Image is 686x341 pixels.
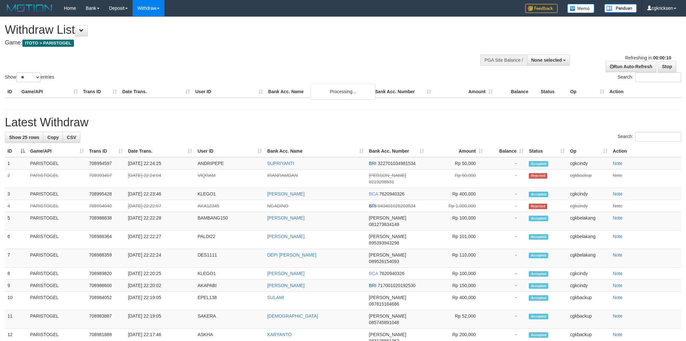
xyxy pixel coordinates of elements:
[195,200,265,212] td: AKA12345
[486,268,526,280] td: -
[486,231,526,249] td: -
[125,200,195,212] td: [DATE] 22:22:57
[43,132,63,143] a: Copy
[125,145,195,157] th: Date Trans.: activate to sort column ascending
[427,157,486,170] td: Rp 50,000
[567,249,610,268] td: cgkbelakang
[195,292,265,310] td: EPEL138
[87,200,125,212] td: 708994040
[369,301,399,307] span: Copy 087815164686 to clipboard
[529,332,548,338] span: Accepted
[427,212,486,231] td: Rp 100,000
[486,170,526,188] td: -
[369,173,406,178] span: [PERSON_NAME]
[5,86,19,98] th: ID
[427,280,486,292] td: Rp 150,000
[125,268,195,280] td: [DATE] 22:20:25
[613,313,622,319] a: Note
[529,173,547,179] span: Rejected
[267,161,294,166] a: SUPRIYANTI
[486,157,526,170] td: -
[635,132,681,142] input: Search:
[369,320,399,325] span: Copy 085745891048 to clipboard
[613,173,622,178] a: Note
[80,86,120,98] th: Trans ID
[120,86,193,98] th: Date Trans.
[529,314,548,319] span: Accepted
[480,55,527,66] div: PGA Site Balance /
[529,295,548,301] span: Accepted
[193,86,266,98] th: User ID
[625,55,671,60] span: Refreshing in:
[427,200,486,212] td: Rp 1,000,000
[125,310,195,329] td: [DATE] 22:19:05
[28,292,87,310] td: PARISTOGEL
[378,161,416,166] span: Copy 322701034981534 to clipboard
[606,61,656,72] a: Run Auto-Refresh
[567,212,610,231] td: cgkbelakang
[16,72,41,82] select: Showentries
[434,86,495,98] th: Amount
[369,295,406,300] span: [PERSON_NAME]
[267,332,291,337] a: KARYANTO
[567,292,610,310] td: cgkbackup
[28,145,87,157] th: Game/API: activate to sort column ascending
[486,292,526,310] td: -
[5,188,28,200] td: 3
[195,170,265,188] td: VIQRAM
[427,310,486,329] td: Rp 52,000
[87,170,125,188] td: 708993407
[529,283,548,289] span: Accepted
[195,145,265,157] th: User ID: activate to sort column ascending
[369,252,406,258] span: [PERSON_NAME]
[28,310,87,329] td: PARISTOGEL
[613,332,622,337] a: Note
[538,86,568,98] th: Status
[195,268,265,280] td: KLEGO1
[635,72,681,82] input: Search:
[87,231,125,249] td: 708988364
[5,157,28,170] td: 1
[5,249,28,268] td: 7
[529,204,547,209] span: Rejected
[567,310,610,329] td: cgkbackup
[567,145,610,157] th: Op: activate to sort column ascending
[125,280,195,292] td: [DATE] 22:20:02
[529,192,548,197] span: Accepted
[195,212,265,231] td: BAMBANG150
[529,271,548,277] span: Accepted
[5,40,451,46] h4: Game:
[567,280,610,292] td: cgkcindy
[613,271,622,276] a: Note
[618,72,681,82] label: Search:
[613,252,622,258] a: Note
[267,191,304,196] a: [PERSON_NAME]
[531,57,562,63] span: None selected
[613,283,622,288] a: Note
[195,231,265,249] td: PALDI22
[5,200,28,212] td: 4
[125,188,195,200] td: [DATE] 22:23:46
[369,283,376,288] span: BRI
[369,332,406,337] span: [PERSON_NAME]
[369,161,376,166] span: BRI
[125,170,195,188] td: [DATE] 22:24:04
[369,240,399,246] span: Copy 895393943298 to clipboard
[369,271,378,276] span: BCA
[5,116,681,129] h1: Latest Withdraw
[486,280,526,292] td: -
[28,188,87,200] td: PARISTOGEL
[28,212,87,231] td: PARISTOGEL
[427,249,486,268] td: Rp 110,000
[311,83,375,100] div: Processing...
[267,203,288,208] a: NGADINO
[567,231,610,249] td: cgkbelakang
[125,157,195,170] td: [DATE] 22:24:25
[486,188,526,200] td: -
[22,40,74,47] span: ITOTO > PARISTOGEL
[369,259,399,264] span: Copy 089526154093 to clipboard
[28,231,87,249] td: PARISTOGEL
[372,86,433,98] th: Bank Acc. Number
[495,86,538,98] th: Balance
[195,157,265,170] td: ANDRIPEPE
